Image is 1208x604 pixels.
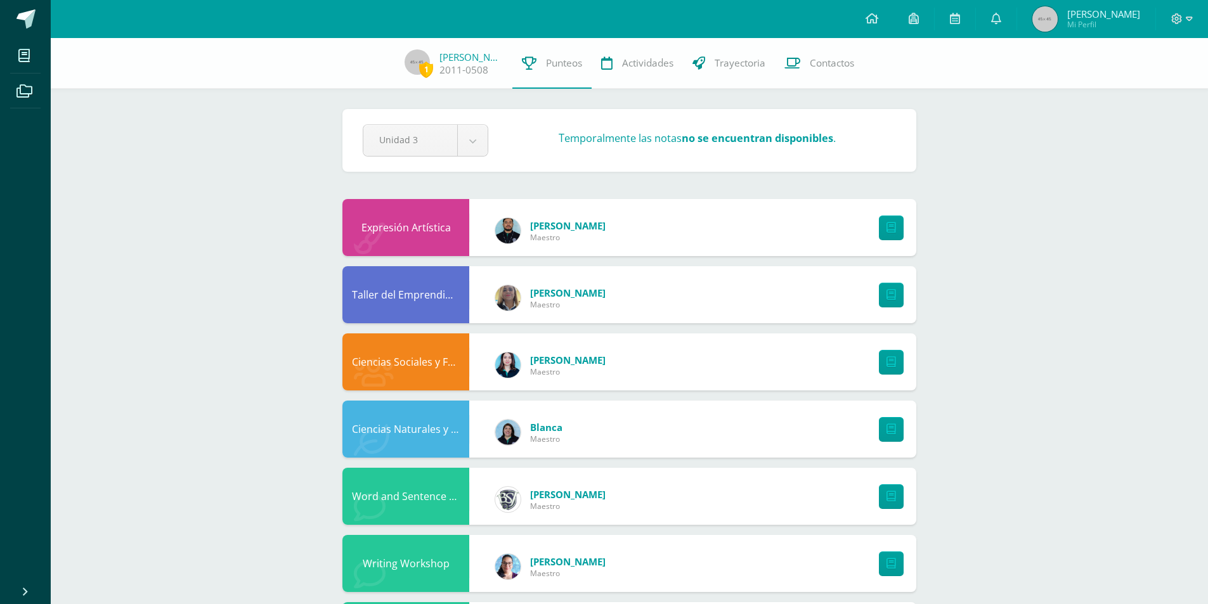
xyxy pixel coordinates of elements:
span: 1 [419,61,433,77]
span: Maestro [530,366,606,377]
h3: Temporalmente las notas . [559,131,836,145]
a: [PERSON_NAME] [530,354,606,366]
span: Maestro [530,232,606,243]
span: Contactos [810,56,854,70]
span: Mi Perfil [1067,19,1140,30]
img: 6df1b4a1ab8e0111982930b53d21c0fa.png [495,420,521,445]
a: [PERSON_NAME] Poyón [439,51,503,63]
a: Contactos [775,38,864,89]
span: Punteos [546,56,582,70]
a: 2011-0508 [439,63,488,77]
img: 9f25a704c7e525b5c9fe1d8c113699e7.png [495,218,521,243]
a: Trayectoria [683,38,775,89]
a: [PERSON_NAME] [530,488,606,501]
div: Ciencias Naturales y Lab [342,401,469,458]
div: Writing Workshop [342,535,469,592]
span: Maestro [530,434,562,444]
div: Taller del Emprendimiento [342,266,469,323]
a: Blanca [530,421,562,434]
img: cccdcb54ef791fe124cc064e0dd18e00.png [495,352,521,378]
div: Ciencias Sociales y Formación Ciudadana [342,333,469,390]
img: c96224e79309de7917ae934cbb5c0b01.png [495,285,521,311]
img: cf0f0e80ae19a2adee6cb261b32f5f36.png [495,487,521,512]
a: Actividades [592,38,683,89]
span: Actividades [622,56,673,70]
a: [PERSON_NAME] [530,219,606,232]
span: Maestro [530,568,606,579]
a: Punteos [512,38,592,89]
a: [PERSON_NAME] [530,286,606,299]
a: [PERSON_NAME] [530,555,606,568]
strong: no se encuentran disponibles [682,131,833,145]
div: Expresión Artística [342,199,469,256]
img: 45x45 [405,49,430,75]
img: 7cb5e0464c0e7abafaf249efbb3b1bec.png [495,554,521,579]
span: [PERSON_NAME] [1067,8,1140,20]
span: Maestro [530,299,606,310]
span: Unidad 3 [379,125,441,155]
div: Word and Sentence Study [342,468,469,525]
img: 45x45 [1032,6,1058,32]
span: Maestro [530,501,606,511]
span: Trayectoria [715,56,765,70]
a: Unidad 3 [363,125,488,156]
